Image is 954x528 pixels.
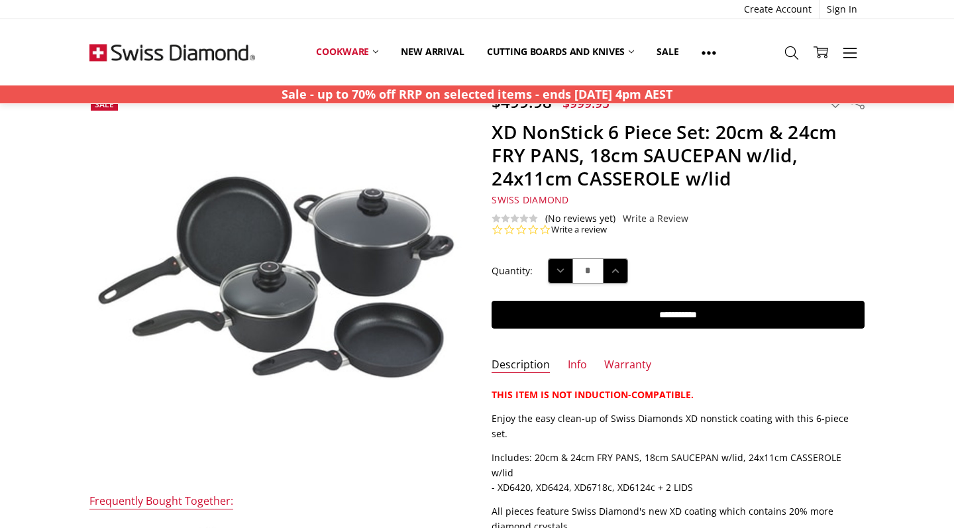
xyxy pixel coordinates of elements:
a: Show All [690,37,727,67]
h1: XD NonStick 6 Piece Set: 20cm & 24cm FRY PANS, 18cm SAUCEPAN w/lid, 24x11cm CASSEROLE w/lid [492,121,865,190]
p: Enjoy the easy clean-up of Swiss Diamonds XD nonstick coating with this 6-piece set. [492,411,865,441]
strong: THIS ITEM IS NOT INDUCTION-COMPATIBLE. [492,388,694,401]
a: New arrival [390,37,475,66]
a: Cutting boards and knives [476,37,646,66]
span: (No reviews yet) [545,213,615,224]
a: Sale [645,37,690,66]
label: Quantity: [492,264,533,278]
a: Cookware [305,37,390,66]
span: Sale [95,99,114,110]
strong: Sale - up to 70% off RRP on selected items - ends [DATE] 4pm AEST [282,86,672,102]
a: Write a Review [623,213,688,224]
a: Description [492,358,550,373]
span: Swiss Diamond [492,193,568,206]
p: Includes: 20cm & 24cm FRY PANS, 18cm SAUCEPAN w/lid, 24x11cm CASSEROLE w/lid - XD6420, XD6424, XD... [492,450,865,495]
a: Write a review [551,224,607,236]
a: Info [568,358,587,373]
a: Warranty [604,358,651,373]
div: Frequently Bought Together: [89,494,233,509]
img: Free Shipping On Every Order [89,19,255,85]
